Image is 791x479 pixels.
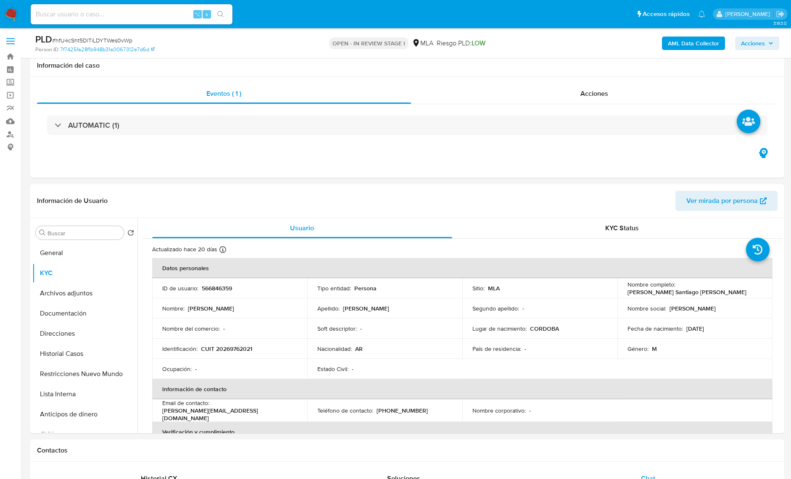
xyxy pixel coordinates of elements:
[488,284,500,292] p: MLA
[741,37,765,50] span: Acciones
[643,10,690,18] span: Accesos rápidos
[472,284,485,292] p: Sitio :
[152,258,773,278] th: Datos personales
[317,345,352,353] p: Nacionalidad :
[32,243,137,263] button: General
[195,365,197,373] p: -
[202,284,232,292] p: 566846359
[68,121,119,130] h3: AUTOMATIC (1)
[530,325,559,332] p: CORDOBA
[735,37,779,50] button: Acciones
[628,305,666,312] p: Nombre social :
[206,10,208,18] span: s
[32,344,137,364] button: Historial Casos
[52,36,132,45] span: # hfU4cSht5DlTiLDYTWes0vWp
[35,46,58,53] b: Person ID
[628,325,683,332] p: Fecha de nacimiento :
[162,399,209,407] p: Email de contacto :
[776,10,785,18] a: Salir
[188,305,234,312] p: [PERSON_NAME]
[162,407,294,422] p: [PERSON_NAME][EMAIL_ADDRESS][DOMAIN_NAME]
[162,325,220,332] p: Nombre del comercio :
[194,10,200,18] span: ⌥
[32,404,137,424] button: Anticipos de dinero
[32,324,137,344] button: Direcciones
[686,191,758,211] span: Ver mirada por persona
[377,407,428,414] p: [PHONE_NUMBER]
[355,345,363,353] p: AR
[60,46,155,53] a: 7f7425fa28f1b948b31a0067312e7d6d
[290,223,314,233] span: Usuario
[212,8,229,20] button: search-icon
[32,303,137,324] button: Documentación
[472,407,526,414] p: Nombre corporativo :
[628,288,746,296] p: [PERSON_NAME] Santiago [PERSON_NAME]
[343,305,389,312] p: [PERSON_NAME]
[354,284,377,292] p: Persona
[162,345,198,353] p: Identificación :
[670,305,716,312] p: [PERSON_NAME]
[472,345,521,353] p: País de residencia :
[317,325,357,332] p: Soft descriptor :
[47,116,767,135] div: AUTOMATIC (1)
[525,345,526,353] p: -
[725,10,773,18] p: jian.marin@mercadolibre.com
[360,325,362,332] p: -
[317,305,340,312] p: Apellido :
[472,38,485,48] span: LOW
[668,37,719,50] b: AML Data Collector
[152,379,773,399] th: Información de contacto
[472,325,527,332] p: Lugar de nacimiento :
[628,281,675,288] p: Nombre completo :
[329,37,409,49] p: OPEN - IN REVIEW STAGE I
[31,9,232,20] input: Buscar usuario o caso...
[152,245,217,253] p: Actualizado hace 20 días
[162,305,185,312] p: Nombre :
[317,365,348,373] p: Estado Civil :
[675,191,778,211] button: Ver mirada por persona
[652,345,657,353] p: M
[223,325,225,332] p: -
[32,364,137,384] button: Restricciones Nuevo Mundo
[32,283,137,303] button: Archivos adjuntos
[32,263,137,283] button: KYC
[152,422,773,442] th: Verificación y cumplimiento
[580,89,608,98] span: Acciones
[37,61,778,70] h1: Información del caso
[47,229,121,237] input: Buscar
[412,39,433,48] div: MLA
[35,32,52,46] b: PLD
[317,284,351,292] p: Tipo entidad :
[127,229,134,239] button: Volver al orden por defecto
[437,39,485,48] span: Riesgo PLD:
[206,89,241,98] span: Eventos ( 1 )
[686,325,704,332] p: [DATE]
[162,365,192,373] p: Ocupación :
[37,446,778,455] h1: Contactos
[352,365,353,373] p: -
[522,305,524,312] p: -
[37,197,108,205] h1: Información de Usuario
[32,384,137,404] button: Lista Interna
[32,424,137,445] button: CVU
[162,284,198,292] p: ID de usuario :
[472,305,519,312] p: Segundo apellido :
[317,407,373,414] p: Teléfono de contacto :
[605,223,639,233] span: KYC Status
[529,407,531,414] p: -
[39,229,46,236] button: Buscar
[662,37,725,50] button: AML Data Collector
[628,345,649,353] p: Género :
[201,345,252,353] p: CUIT 20269762021
[698,11,705,18] a: Notificaciones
